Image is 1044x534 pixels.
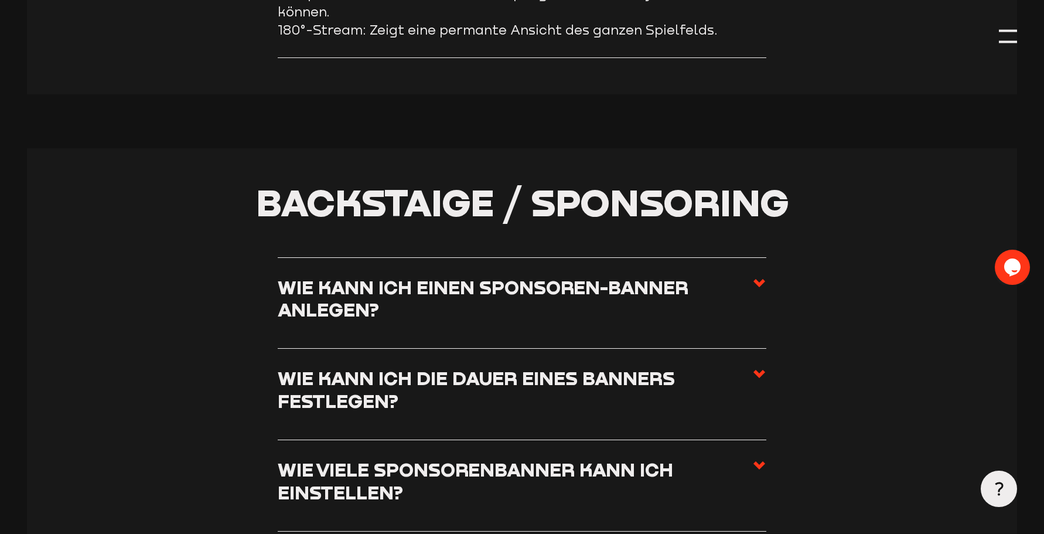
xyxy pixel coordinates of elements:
span: Backstaige / Sponsoring [256,180,789,225]
iframe: chat widget [995,250,1032,285]
h3: Wie kann ich einen Sponsoren-Banner anlegen? [278,276,752,321]
li: 180°-Stream: Zeigt eine permante Ansicht des ganzen Spielfelds. [278,21,766,39]
h3: Wie viele Sponsorenbanner kann ich einstellen? [278,458,752,504]
h3: Wie kann ich die Dauer eines Banners festlegen? [278,367,752,412]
